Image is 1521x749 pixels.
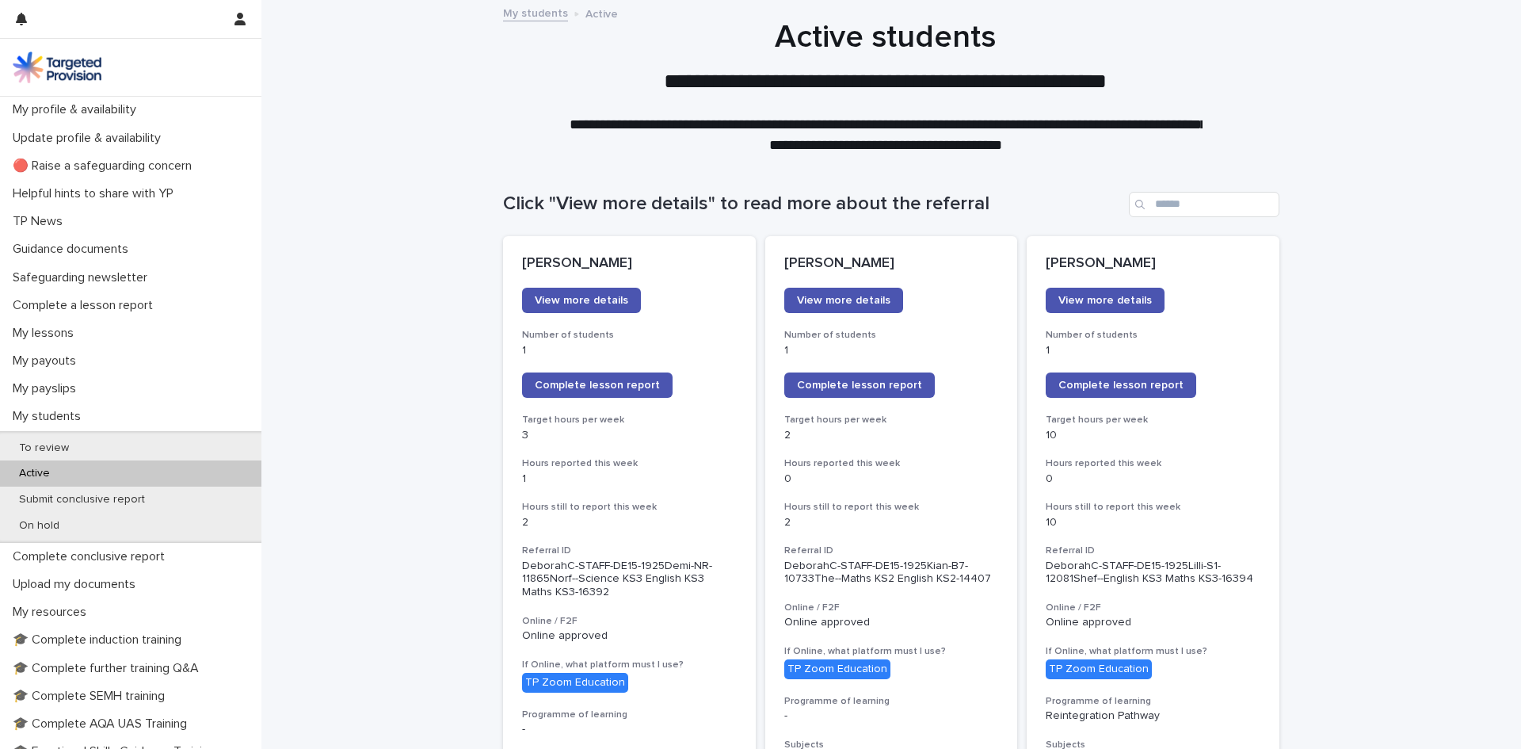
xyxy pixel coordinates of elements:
h3: Hours still to report this week [784,501,999,514]
p: DeborahC-STAFF-DE15-1925Kian-B7-10733The--Maths KS2 English KS2-14407 [784,560,999,587]
p: [PERSON_NAME] [784,255,999,273]
p: To review [6,441,82,455]
p: My lessons [6,326,86,341]
p: Online approved [1046,616,1260,629]
h3: Number of students [522,329,737,342]
p: Update profile & availability [6,131,173,146]
p: 2 [784,429,999,442]
p: 🔴 Raise a safeguarding concern [6,159,204,174]
p: 🎓 Complete AQA UAS Training [6,717,200,732]
p: [PERSON_NAME] [522,255,737,273]
p: Upload my documents [6,577,148,592]
p: Complete a lesson report [6,298,166,313]
p: Guidance documents [6,242,141,257]
h3: Target hours per week [522,414,737,426]
div: TP Zoom Education [522,673,628,693]
p: Online approved [522,629,737,643]
p: My payouts [6,353,89,369]
p: - [522,723,737,736]
a: View more details [784,288,903,313]
span: View more details [535,295,628,306]
h3: If Online, what platform must I use? [784,645,999,658]
p: - [784,709,999,723]
h3: Online / F2F [784,602,999,614]
h3: Online / F2F [522,615,737,628]
p: My resources [6,605,99,620]
p: Submit conclusive report [6,493,158,506]
p: 1 [784,344,999,357]
p: Reintegration Pathway [1046,709,1260,723]
p: 0 [1046,472,1260,486]
h3: If Online, what platform must I use? [522,659,737,671]
span: Complete lesson report [535,380,660,391]
h3: Number of students [784,329,999,342]
p: My payslips [6,381,89,396]
p: Active [585,4,618,21]
p: Helpful hints to share with YP [6,186,186,201]
p: On hold [6,519,72,533]
p: Online approved [784,616,999,629]
a: View more details [522,288,641,313]
h3: Programme of learning [784,695,999,708]
h3: Target hours per week [784,414,999,426]
h3: Referral ID [1046,545,1260,557]
p: 1 [1046,344,1260,357]
h3: Referral ID [522,545,737,557]
h3: Referral ID [784,545,999,557]
p: 10 [1046,429,1260,442]
p: My students [6,409,93,424]
p: DeborahC-STAFF-DE15-1925Lilli-S1-12081Shef--English KS3 Maths KS3-16394 [1046,560,1260,587]
h3: Hours still to report this week [1046,501,1260,514]
h3: Programme of learning [522,709,737,721]
h3: Online / F2F [1046,602,1260,614]
h3: Hours reported this week [1046,457,1260,470]
p: DeborahC-STAFF-DE15-1925Demi-NR-11865Norf--Science KS3 English KS3 Maths KS3-16392 [522,560,737,599]
h1: Active students [497,18,1274,56]
p: My profile & availability [6,102,149,117]
h3: Programme of learning [1046,695,1260,708]
input: Search [1129,192,1279,217]
span: View more details [1058,295,1152,306]
span: Complete lesson report [1058,380,1184,391]
a: Complete lesson report [1046,373,1196,398]
a: Complete lesson report [784,373,935,398]
h3: Number of students [1046,329,1260,342]
p: Safeguarding newsletter [6,270,160,285]
p: 🎓 Complete SEMH training [6,689,177,704]
h1: Click "View more details" to read more about the referral [503,193,1123,216]
p: TP News [6,214,75,229]
p: Complete conclusive report [6,549,177,564]
p: 3 [522,429,737,442]
a: View more details [1046,288,1165,313]
p: 10 [1046,516,1260,529]
h3: Hours still to report this week [522,501,737,514]
h3: Target hours per week [1046,414,1260,426]
div: TP Zoom Education [1046,659,1152,679]
p: 1 [522,344,737,357]
img: M5nRWzHhSzIhMunXDL62 [13,52,101,83]
p: Active [6,467,63,480]
a: My students [503,3,568,21]
div: TP Zoom Education [784,659,890,679]
span: Complete lesson report [797,380,922,391]
p: 2 [784,516,999,529]
p: 🎓 Complete induction training [6,632,194,648]
p: 2 [522,516,737,529]
h3: Hours reported this week [784,457,999,470]
p: 🎓 Complete further training Q&A [6,661,212,676]
p: 1 [522,472,737,486]
p: [PERSON_NAME] [1046,255,1260,273]
h3: If Online, what platform must I use? [1046,645,1260,658]
p: 0 [784,472,999,486]
a: Complete lesson report [522,373,673,398]
h3: Hours reported this week [522,457,737,470]
span: View more details [797,295,890,306]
